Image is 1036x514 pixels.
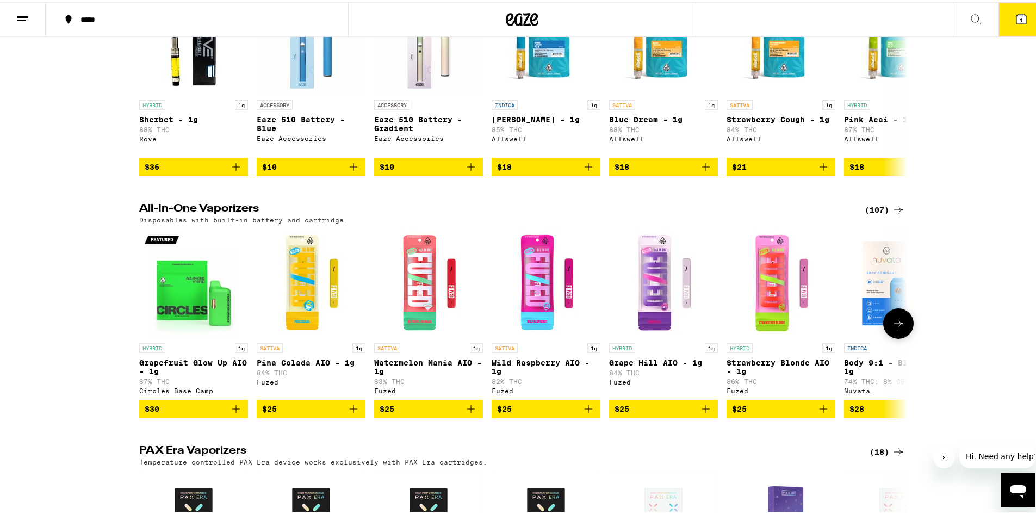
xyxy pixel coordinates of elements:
[865,201,905,214] a: (107)
[609,133,718,140] div: Allswell
[374,385,483,392] div: Fuzed
[727,341,753,351] p: HYBRID
[257,133,365,140] div: Eaze Accessories
[139,376,248,383] p: 87% THC
[139,156,248,174] button: Add to bag
[844,341,870,351] p: INDICA
[492,227,600,398] a: Open page for Wild Raspberry AIO - 1g from Fuzed
[732,402,747,411] span: $25
[257,356,365,365] p: Pina Colada AIO - 1g
[139,113,248,122] p: Sherbet - 1g
[1020,15,1023,21] span: 1
[139,98,165,108] p: HYBRID
[492,385,600,392] div: Fuzed
[844,156,953,174] button: Add to bag
[844,356,953,374] p: Body 9:1 - Blueberry - 1g
[145,160,159,169] span: $36
[139,227,248,336] img: Circles Base Camp - Grapefruit Glow Up AIO - 1g
[727,376,835,383] p: 86% THC
[844,385,953,392] div: Nuvata ([GEOGRAPHIC_DATA])
[257,367,365,374] p: 84% THC
[257,227,365,398] a: Open page for Pina Colada AIO - 1g from Fuzed
[492,124,600,131] p: 85% THC
[374,156,483,174] button: Add to bag
[727,398,835,416] button: Add to bag
[352,341,365,351] p: 1g
[727,227,835,336] img: Fuzed - Strawberry Blonde AIO - 1g
[609,356,718,365] p: Grape Hill AIO - 1g
[844,113,953,122] p: Pink Acai - 1g
[849,160,864,169] span: $18
[257,227,365,336] img: Fuzed - Pina Colada AIO - 1g
[609,156,718,174] button: Add to bag
[587,341,600,351] p: 1g
[139,341,165,351] p: HYBRID
[849,402,864,411] span: $28
[727,98,753,108] p: SATIVA
[492,356,600,374] p: Wild Raspberry AIO - 1g
[470,341,483,351] p: 1g
[139,356,248,374] p: Grapefruit Glow Up AIO - 1g
[492,156,600,174] button: Add to bag
[1001,470,1035,505] iframe: Button to launch messaging window
[844,98,870,108] p: HYBRID
[727,356,835,374] p: Strawberry Blonde AIO - 1g
[727,385,835,392] div: Fuzed
[374,98,410,108] p: ACCESSORY
[609,227,718,398] a: Open page for Grape Hill AIO - 1g from Fuzed
[609,124,718,131] p: 88% THC
[497,160,512,169] span: $18
[7,8,78,16] span: Hi. Need any help?
[822,98,835,108] p: 1g
[380,402,394,411] span: $25
[257,398,365,416] button: Add to bag
[870,443,905,456] a: (18)
[139,456,487,463] p: Temperature controlled PAX Era device works exclusively with PAX Era cartridges.
[374,227,483,336] img: Fuzed - Watermelon Mania AIO - 1g
[235,341,248,351] p: 1g
[139,214,348,221] p: Disposables with built-in battery and cartridge.
[262,160,277,169] span: $10
[380,160,394,169] span: $10
[139,443,852,456] h2: PAX Era Vaporizers
[844,376,953,383] p: 74% THC: 8% CBD
[257,113,365,131] p: Eaze 510 Battery - Blue
[732,160,747,169] span: $21
[615,402,629,411] span: $25
[609,398,718,416] button: Add to bag
[374,341,400,351] p: SATIVA
[822,341,835,351] p: 1g
[257,98,293,108] p: ACCESSORY
[705,341,718,351] p: 1g
[257,341,283,351] p: SATIVA
[492,398,600,416] button: Add to bag
[139,124,248,131] p: 88% THC
[492,227,600,336] img: Fuzed - Wild Raspberry AIO - 1g
[727,133,835,140] div: Allswell
[374,356,483,374] p: Watermelon Mania AIO - 1g
[374,113,483,131] p: Eaze 510 Battery - Gradient
[844,227,953,336] img: Nuvata (CA) - Body 9:1 - Blueberry - 1g
[374,376,483,383] p: 83% THC
[727,227,835,398] a: Open page for Strawberry Blonde AIO - 1g from Fuzed
[492,376,600,383] p: 82% THC
[145,402,159,411] span: $30
[844,124,953,131] p: 87% THC
[139,133,248,140] div: Rove
[139,398,248,416] button: Add to bag
[609,98,635,108] p: SATIVA
[492,133,600,140] div: Allswell
[492,113,600,122] p: [PERSON_NAME] - 1g
[609,367,718,374] p: 84% THC
[609,113,718,122] p: Blue Dream - 1g
[497,402,512,411] span: $25
[844,398,953,416] button: Add to bag
[374,398,483,416] button: Add to bag
[235,98,248,108] p: 1g
[257,376,365,383] div: Fuzed
[615,160,629,169] span: $18
[139,201,852,214] h2: All-In-One Vaporizers
[139,385,248,392] div: Circles Base Camp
